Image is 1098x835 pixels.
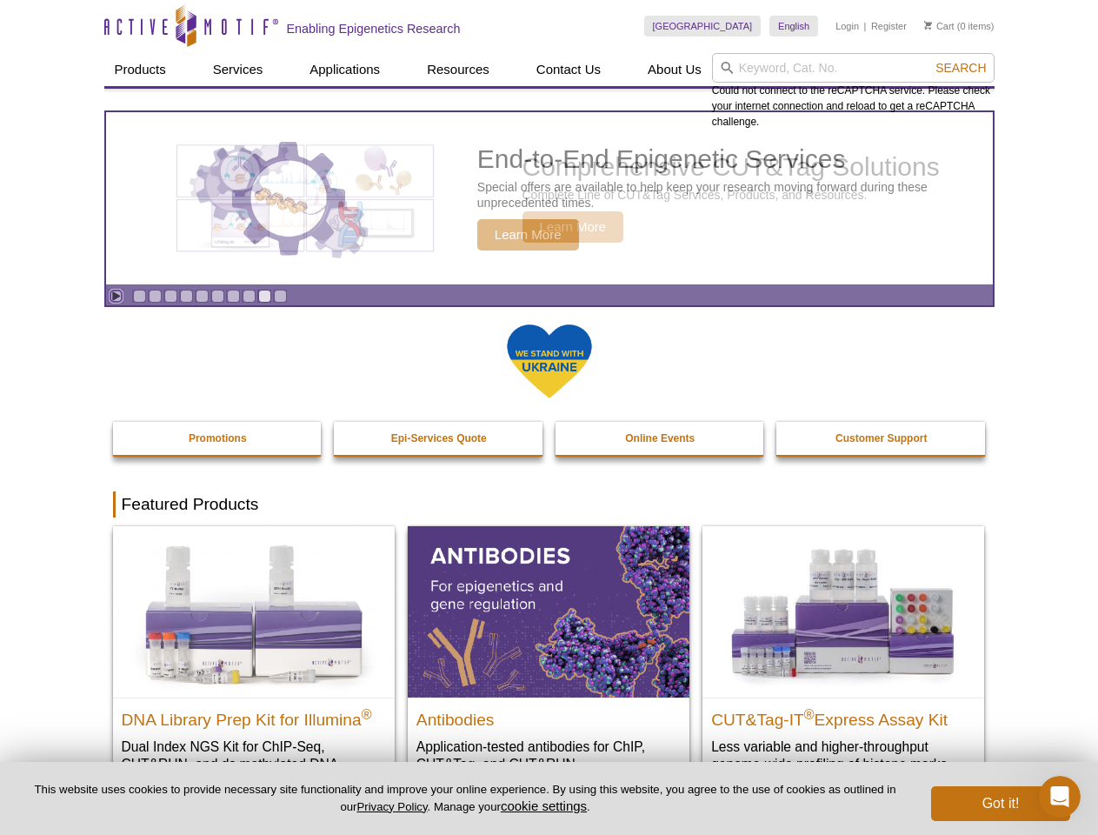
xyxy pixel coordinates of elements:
[122,738,386,791] p: Dual Index NGS Kit for ChIP-Seq, CUT&RUN, and ds methylated DNA assays.
[416,53,500,86] a: Resources
[625,432,695,444] strong: Online Events
[299,53,390,86] a: Applications
[711,703,975,729] h2: CUT&Tag-IT Express Assay Kit
[196,137,369,259] img: Three gears with decorative charts inside the larger center gear.
[871,20,907,32] a: Register
[408,526,689,697] img: All Antibodies
[702,526,984,697] img: CUT&Tag-IT® Express Assay Kit
[164,290,177,303] a: Go to slide 3
[203,53,274,86] a: Services
[835,432,927,444] strong: Customer Support
[804,706,815,721] sup: ®
[637,53,712,86] a: About Us
[258,290,271,303] a: Go to slide 9
[712,53,995,130] div: Could not connect to the reCAPTCHA service. Please check your internet connection and reload to g...
[835,20,859,32] a: Login
[113,526,395,697] img: DNA Library Prep Kit for Illumina
[28,782,902,815] p: This website uses cookies to provide necessary site functionality and improve your online experie...
[712,53,995,83] input: Keyword, Cat. No.
[924,20,955,32] a: Cart
[930,60,991,76] button: Search
[274,290,287,303] a: Go to slide 10
[924,21,932,30] img: Your Cart
[477,179,984,210] p: Special offers are available to help keep your research moving forward during these unprecedented...
[408,526,689,790] a: All Antibodies Antibodies Application-tested antibodies for ChIP, CUT&Tag, and CUT&RUN.
[526,53,611,86] a: Contact Us
[227,290,240,303] a: Go to slide 7
[1039,776,1081,818] iframe: Intercom live chat
[122,703,386,729] h2: DNA Library Prep Kit for Illumina
[110,290,123,303] a: Toggle autoplay
[113,526,395,807] a: DNA Library Prep Kit for Illumina DNA Library Prep Kit for Illumina® Dual Index NGS Kit for ChIP-...
[287,21,461,37] h2: Enabling Epigenetics Research
[416,738,681,773] p: Application-tested antibodies for ChIP, CUT&Tag, and CUT&RUN.
[113,491,986,518] h2: Featured Products
[106,112,993,284] a: Three gears with decorative charts inside the larger center gear. End-to-End Epigenetic Services ...
[506,323,593,400] img: We Stand With Ukraine
[211,290,224,303] a: Go to slide 6
[106,112,993,284] article: End-to-End Epigenetic Services
[334,422,544,455] a: Epi-Services Quote
[931,786,1070,821] button: Got it!
[501,798,587,813] button: cookie settings
[935,61,986,75] span: Search
[356,800,427,813] a: Privacy Policy
[776,422,987,455] a: Customer Support
[133,290,146,303] a: Go to slide 1
[702,526,984,790] a: CUT&Tag-IT® Express Assay Kit CUT&Tag-IT®Express Assay Kit Less variable and higher-throughput ge...
[477,219,579,250] span: Learn More
[864,16,867,37] li: |
[556,422,766,455] a: Online Events
[477,146,984,172] h2: End-to-End Epigenetic Services
[362,706,372,721] sup: ®
[196,290,209,303] a: Go to slide 5
[924,16,995,37] li: (0 items)
[149,290,162,303] a: Go to slide 2
[416,703,681,729] h2: Antibodies
[104,53,176,86] a: Products
[243,290,256,303] a: Go to slide 8
[180,290,193,303] a: Go to slide 4
[769,16,818,37] a: English
[711,738,975,773] p: Less variable and higher-throughput genome-wide profiling of histone marks​.
[644,16,762,37] a: [GEOGRAPHIC_DATA]
[391,432,487,444] strong: Epi-Services Quote
[113,422,323,455] a: Promotions
[189,432,247,444] strong: Promotions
